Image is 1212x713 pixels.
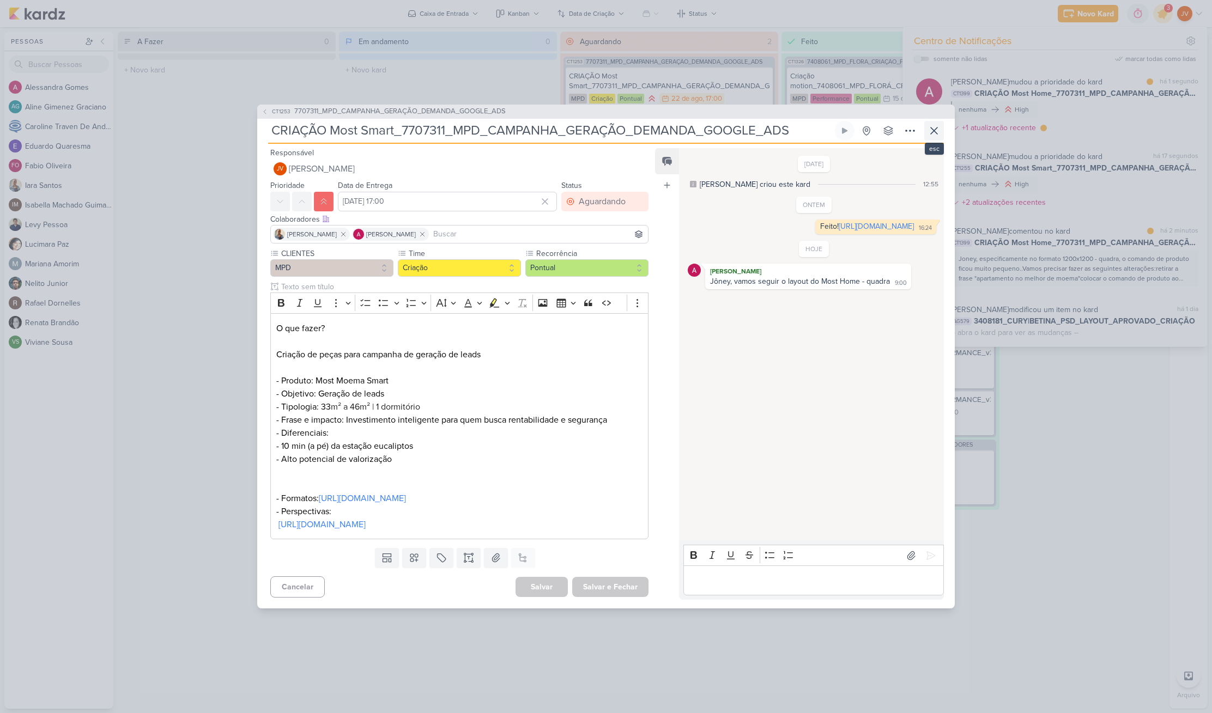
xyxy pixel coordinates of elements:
div: Editor editing area: main [683,565,944,595]
div: [PERSON_NAME] [707,266,909,277]
span: [PERSON_NAME] [366,229,416,239]
span: 7707311_MPD_CAMPANHA_GERAÇÃO_DEMANDA_GOOGLE_ADS [294,106,506,117]
label: Time [408,248,521,259]
div: 16:24 [919,224,932,233]
p: O que fazer? Criação de peças para campanha de geração de leads - Produto: Most Moema Smart - Obj... [276,322,643,413]
label: CLIENTES [280,248,393,259]
p: - Frase e impacto: Investimento inteligente para quem busca rentabilidade e segurança - Diferenci... [276,413,643,466]
button: Criação [398,259,521,277]
input: Buscar [431,228,646,241]
a: [URL][DOMAIN_NAME] [839,222,914,231]
div: Aguardando [579,195,626,208]
div: 12:55 [923,179,938,189]
a: [URL][DOMAIN_NAME] [278,519,366,530]
label: Status [561,181,582,190]
label: Prioridade [270,181,305,190]
div: Editor toolbar [270,292,649,314]
div: Ligar relógio [840,126,849,135]
label: Recorrência [535,248,649,259]
div: Joney Viana [274,162,287,175]
img: Alessandra Gomes [688,264,701,277]
div: [PERSON_NAME] criou este kard [700,179,810,190]
p: - Formatos: - Perspectivas: [276,479,643,531]
div: esc [925,143,944,155]
span: CT1253 [270,107,292,115]
button: CT1253 7707311_MPD_CAMPANHA_GERAÇÃO_DEMANDA_GOOGLE_ADS [262,106,506,117]
a: [URL][DOMAIN_NAME] [319,493,406,504]
input: Texto sem título [279,281,649,292]
label: Responsável [270,148,314,157]
div: Feito! [820,222,914,231]
span: [PERSON_NAME] [289,162,355,175]
input: Kard Sem Título [268,121,833,141]
span: m² a 46m² | 1 dormitório [331,401,420,412]
div: Editor toolbar [683,545,944,566]
div: Colaboradores [270,214,649,225]
img: Alessandra Gomes [353,229,364,240]
p: JV [277,166,283,172]
div: Editor editing area: main [270,313,649,539]
button: Pontual [525,259,649,277]
button: MPD [270,259,393,277]
button: JV [PERSON_NAME] [270,159,649,179]
button: Aguardando [561,192,649,211]
input: Select a date [338,192,557,211]
div: 9:00 [895,279,907,288]
div: Jôney, vamos seguir o layout do Most Home - quadra [710,277,890,286]
span: [PERSON_NAME] [287,229,337,239]
label: Data de Entrega [338,181,392,190]
img: Iara Santos [274,229,285,240]
button: Cancelar [270,576,325,598]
